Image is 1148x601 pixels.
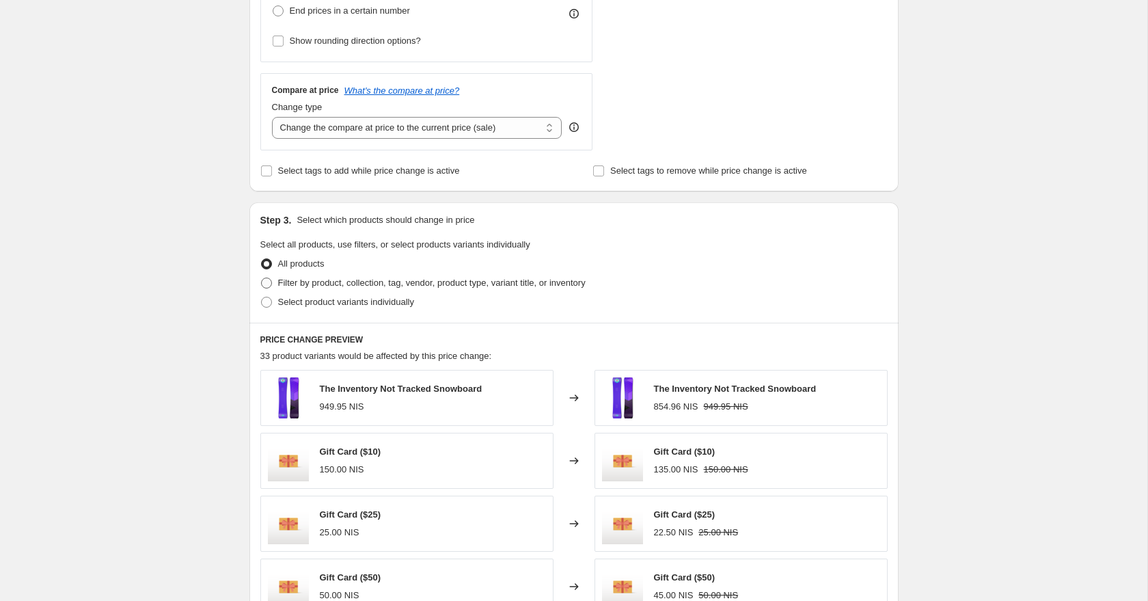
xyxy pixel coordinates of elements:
[320,400,364,414] div: 949.95 NIS
[272,102,323,112] span: Change type
[320,526,359,539] div: 25.00 NIS
[272,85,339,96] h3: Compare at price
[268,440,309,481] img: gift_card_80x.png
[260,334,888,345] h6: PRICE CHANGE PREVIEW
[290,36,421,46] span: Show rounding direction options?
[704,463,748,477] strike: 150.00 NIS
[260,239,530,250] span: Select all products, use filters, or select products variants individually
[654,463,698,477] div: 135.00 NIS
[654,572,715,583] span: Gift Card ($50)
[268,503,309,544] img: gift_card_80x.png
[654,384,817,394] span: The Inventory Not Tracked Snowboard
[278,258,325,269] span: All products
[698,526,738,539] strike: 25.00 NIS
[278,297,414,307] span: Select product variants individually
[297,213,474,227] p: Select which products should change in price
[268,377,309,418] img: snowboard_purple_hydrogen_80x.png
[654,400,698,414] div: 854.96 NIS
[602,503,643,544] img: gift_card_80x.png
[320,572,381,583] span: Gift Card ($50)
[602,377,643,418] img: snowboard_purple_hydrogen_80x.png
[320,384,482,394] span: The Inventory Not Tracked Snowboard
[278,165,460,176] span: Select tags to add while price change is active
[602,440,643,481] img: gift_card_80x.png
[320,509,381,520] span: Gift Card ($25)
[344,85,460,96] button: What's the compare at price?
[704,400,748,414] strike: 949.95 NIS
[260,213,292,227] h2: Step 3.
[320,463,364,477] div: 150.00 NIS
[654,526,694,539] div: 22.50 NIS
[610,165,807,176] span: Select tags to remove while price change is active
[654,446,715,457] span: Gift Card ($10)
[278,278,586,288] span: Filter by product, collection, tag, vendor, product type, variant title, or inventory
[320,446,381,457] span: Gift Card ($10)
[260,351,492,361] span: 33 product variants would be affected by this price change:
[290,5,410,16] span: End prices in a certain number
[567,120,581,134] div: help
[654,509,715,520] span: Gift Card ($25)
